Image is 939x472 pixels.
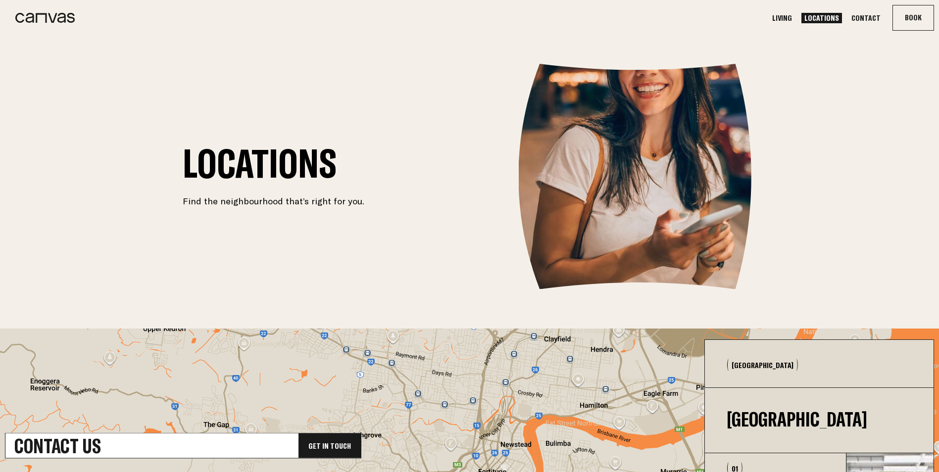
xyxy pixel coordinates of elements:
button: Book [893,5,934,30]
h1: Locations [183,146,364,181]
button: [GEOGRAPHIC_DATA] [727,359,798,371]
div: Get In Touch [298,433,361,458]
p: Find the neighbourhood that’s right for you. [183,195,364,207]
a: Locations [801,13,842,23]
a: Living [769,13,795,23]
a: Contact [848,13,884,23]
img: Canvas_living_locations [519,64,757,289]
a: Contact UsGet In Touch [5,433,361,459]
